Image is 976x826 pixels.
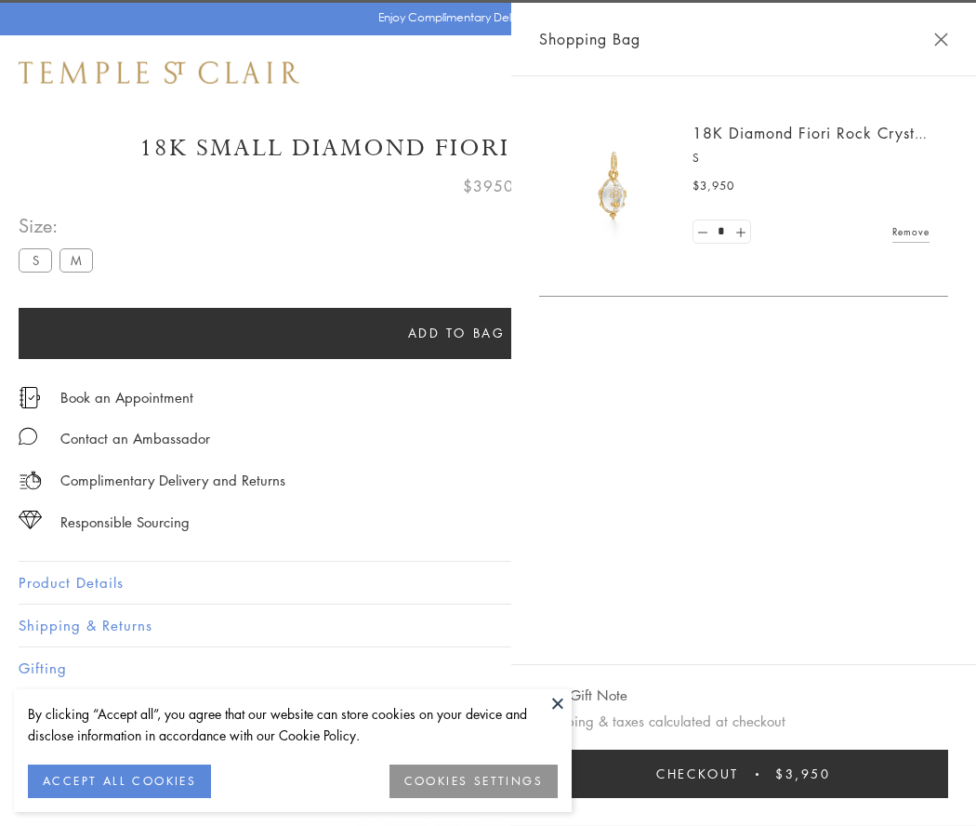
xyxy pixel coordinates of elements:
[60,387,193,407] a: Book an Appointment
[692,149,930,167] p: S
[731,220,749,244] a: Set quantity to 2
[693,220,712,244] a: Set quantity to 0
[934,33,948,47] button: Close Shopping Bag
[378,8,589,27] p: Enjoy Complimentary Delivery & Returns
[19,647,957,689] button: Gifting
[19,210,100,241] span: Size:
[19,427,37,446] img: MessageIcon-01_2.svg
[539,684,627,707] button: Add Gift Note
[892,221,930,242] a: Remove
[19,248,52,272] label: S
[558,130,669,242] img: P51889-E11FIORI
[28,765,211,798] button: ACCEPT ALL COOKIES
[539,27,640,51] span: Shopping Bag
[463,174,514,198] span: $3950
[60,469,285,492] p: Complimentary Delivery and Returns
[19,469,42,492] img: icon_delivery.svg
[775,764,831,784] span: $3,950
[19,511,42,529] img: icon_sourcing.svg
[389,765,558,798] button: COOKIES SETTINGS
[59,248,93,272] label: M
[408,323,506,343] span: Add to bag
[692,177,734,195] span: $3,950
[539,750,948,798] button: Checkout $3,950
[19,562,957,604] button: Product Details
[19,132,957,165] h1: 18K Small Diamond Fiori Rock Crystal Amulet
[19,308,894,359] button: Add to bag
[28,703,558,746] div: By clicking “Accept all”, you agree that our website can store cookies on your device and disclos...
[60,427,210,450] div: Contact an Ambassador
[19,387,41,408] img: icon_appointment.svg
[19,605,957,646] button: Shipping & Returns
[539,710,948,733] p: Shipping & taxes calculated at checkout
[19,61,299,84] img: Temple St. Clair
[60,511,190,534] div: Responsible Sourcing
[656,764,739,784] span: Checkout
